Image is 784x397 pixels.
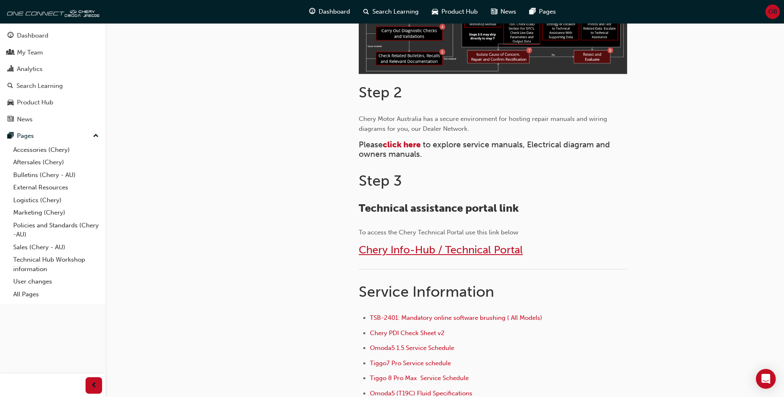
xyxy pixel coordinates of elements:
[441,7,478,17] span: Product Hub
[3,26,102,128] button: DashboardMy TeamAnalyticsSearch LearningProduct HubNews
[10,156,102,169] a: Aftersales (Chery)
[7,32,14,40] span: guage-icon
[359,140,612,159] span: to explore service manuals, Electrical diagram and owners manuals.
[17,64,43,74] div: Analytics
[10,253,102,275] a: Technical Hub Workshop information
[523,3,562,20] a: pages-iconPages
[500,7,516,17] span: News
[10,206,102,219] a: Marketing (Chery)
[432,7,438,17] span: car-icon
[425,3,484,20] a: car-iconProduct Hub
[756,369,776,389] div: Open Intercom Messenger
[372,7,419,17] span: Search Learning
[370,314,542,321] a: TSB-2401: Mandatory online software brushing ( All Models)
[17,81,63,91] div: Search Learning
[484,3,523,20] a: news-iconNews
[3,45,102,60] a: My Team
[319,7,350,17] span: Dashboard
[491,7,497,17] span: news-icon
[10,169,102,182] a: Bulletins (Chery - AU)
[303,3,357,20] a: guage-iconDashboard
[10,275,102,288] a: User changes
[3,112,102,127] a: News
[359,115,609,132] span: Chery Motor Australia has a secure environment for hosting repair manuals and wiring diagrams for...
[370,329,445,337] a: Chery PDI Check Sheet v2
[359,140,383,149] span: Please
[10,194,102,207] a: Logistics (Chery)
[3,61,102,77] a: Analytics
[3,128,102,144] button: Pages
[7,49,14,57] span: people-icon
[383,140,421,149] a: click here
[3,78,102,94] a: Search Learning
[91,380,97,391] span: prev-icon
[359,229,518,236] span: To access the Chery Technical Portal use this link below
[17,98,53,107] div: Product Hub
[370,344,454,352] a: Omoda5 1.5 Service Schedule
[93,131,99,142] span: up-icon
[7,132,14,140] span: pages-icon
[370,374,469,382] a: Tiggo 8 Pro Max Service Schedule
[17,131,34,141] div: Pages
[7,66,14,73] span: chart-icon
[10,241,102,254] a: Sales (Chery - AU)
[359,243,523,256] a: Chery Info-Hub / Technical Portal
[7,99,14,106] span: car-icon
[10,181,102,194] a: External Resources
[7,83,13,90] span: search-icon
[17,48,43,57] div: My Team
[529,7,536,17] span: pages-icon
[17,31,48,40] div: Dashboard
[539,7,556,17] span: Pages
[359,83,402,101] span: Step 2
[10,288,102,301] a: All Pages
[10,219,102,241] a: Policies and Standards (Chery -AU)
[765,5,780,19] button: OB
[768,7,777,17] span: OB
[7,116,14,123] span: news-icon
[3,28,102,43] a: Dashboard
[309,7,315,17] span: guage-icon
[370,390,472,397] a: Omoda5 (T19C) Fluid Specifications
[3,95,102,110] a: Product Hub
[17,115,33,124] div: News
[4,3,99,20] img: oneconnect
[359,283,494,300] span: Service Information
[10,144,102,156] a: Accessories (Chery)
[359,202,519,215] span: Technical assistance portal link
[363,7,369,17] span: search-icon
[370,359,451,367] a: Tiggo7 Pro Service schedule
[357,3,425,20] a: search-iconSearch Learning
[359,172,402,189] span: Step 3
